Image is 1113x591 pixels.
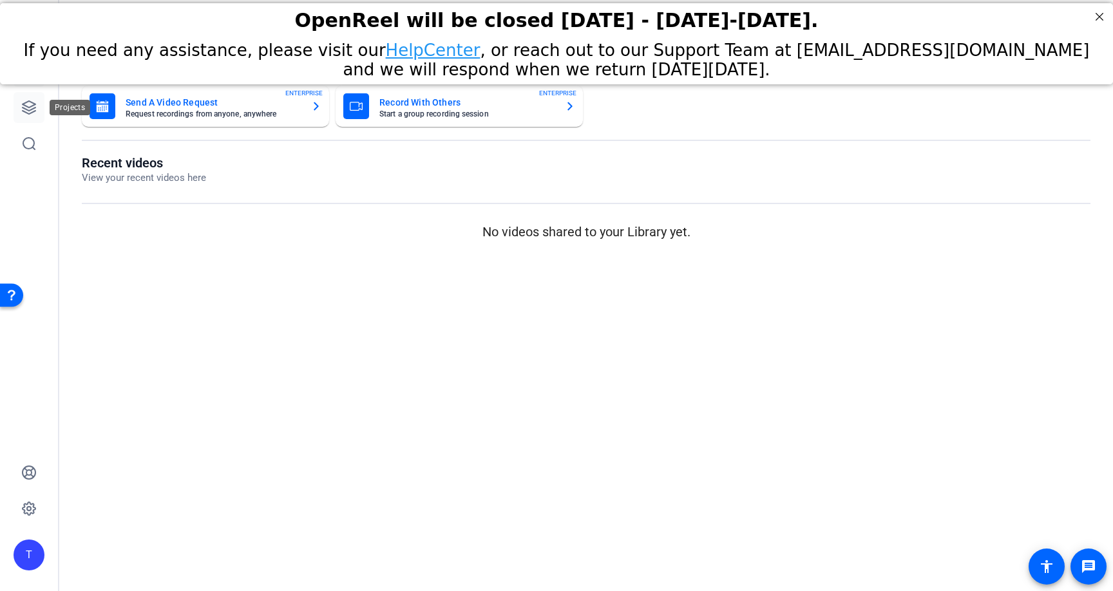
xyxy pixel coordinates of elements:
p: View your recent videos here [82,171,206,185]
div: T [14,539,44,570]
span: ENTERPRISE [285,88,323,98]
mat-card-subtitle: Request recordings from anyone, anywhere [126,110,301,118]
div: OpenReel will be closed [DATE] - [DATE]-[DATE]. [16,6,1097,28]
button: Send A Video RequestRequest recordings from anyone, anywhereENTERPRISE [82,86,329,127]
div: Projects [50,100,90,115]
mat-icon: accessibility [1039,559,1054,574]
mat-card-title: Record With Others [379,95,555,110]
p: No videos shared to your Library yet. [82,222,1090,241]
span: ENTERPRISE [539,88,576,98]
mat-icon: message [1081,559,1096,574]
mat-card-subtitle: Start a group recording session [379,110,555,118]
h1: Recent videos [82,155,206,171]
button: Record With OthersStart a group recording sessionENTERPRISE [336,86,583,127]
span: If you need any assistance, please visit our , or reach out to our Support Team at [EMAIL_ADDRESS... [24,37,1090,76]
mat-card-title: Send A Video Request [126,95,301,110]
a: HelpCenter [386,37,480,57]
